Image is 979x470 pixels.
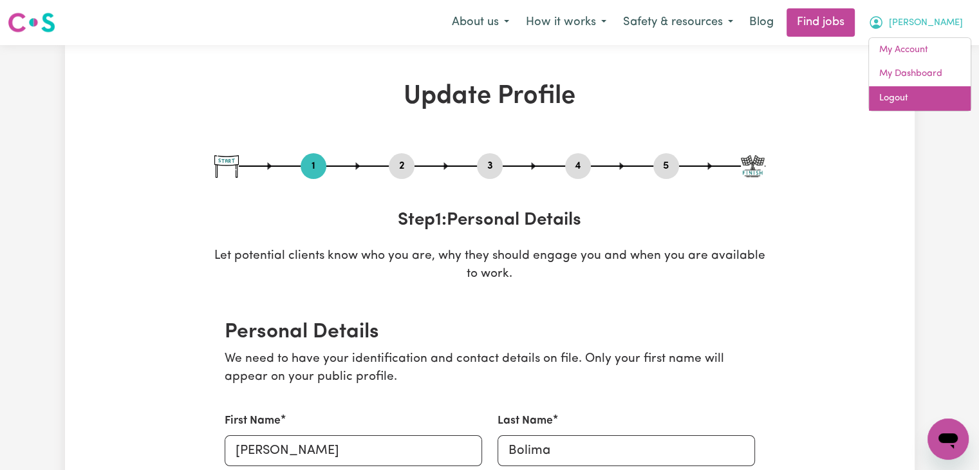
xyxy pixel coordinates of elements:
[8,8,55,37] a: Careseekers logo
[477,158,503,174] button: Go to step 3
[8,11,55,34] img: Careseekers logo
[498,413,553,429] label: Last Name
[787,8,855,37] a: Find jobs
[225,413,281,429] label: First Name
[860,9,971,36] button: My Account
[214,210,765,232] h3: Step 1 : Personal Details
[869,62,971,86] a: My Dashboard
[225,320,755,344] h2: Personal Details
[928,418,969,460] iframe: Button to launch messaging window
[653,158,679,174] button: Go to step 5
[869,38,971,62] a: My Account
[225,350,755,388] p: We need to have your identification and contact details on file. Only your first name will appear...
[301,158,326,174] button: Go to step 1
[615,9,741,36] button: Safety & resources
[889,16,963,30] span: [PERSON_NAME]
[868,37,971,111] div: My Account
[389,158,415,174] button: Go to step 2
[214,247,765,285] p: Let potential clients know who you are, why they should engage you and when you are available to ...
[443,9,517,36] button: About us
[214,81,765,112] h1: Update Profile
[565,158,591,174] button: Go to step 4
[869,86,971,111] a: Logout
[517,9,615,36] button: How it works
[741,8,781,37] a: Blog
